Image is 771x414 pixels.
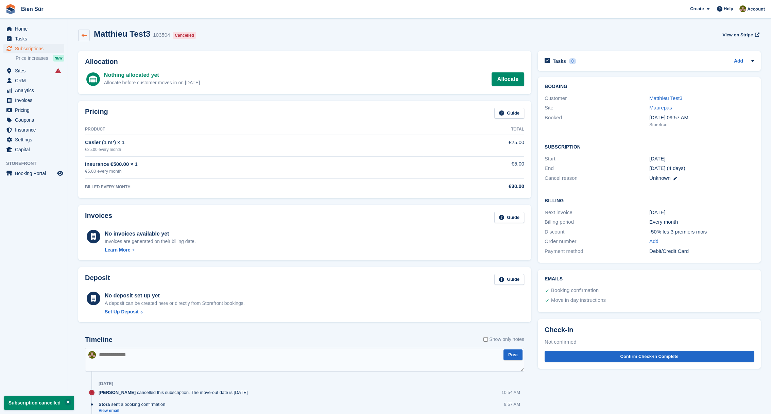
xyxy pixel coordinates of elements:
button: Post [503,349,522,361]
div: 0 [569,58,577,64]
span: Settings [15,135,56,144]
a: Learn More [105,246,196,254]
a: Add [649,238,658,245]
div: €30.00 [424,183,524,190]
span: [PERSON_NAME] [99,389,136,396]
div: Invoices are generated on their billing date. [105,238,196,245]
div: Allocate before customer moves in on [DATE] [104,79,200,86]
a: View email [99,408,169,414]
a: Add [734,57,743,65]
div: Casier (1 m³) × 1 [85,139,424,146]
div: End [545,165,649,172]
a: menu [3,66,64,75]
h2: Timeline [85,336,113,344]
span: Unknown [649,175,671,181]
div: Storefront [649,121,754,128]
span: Capital [15,145,56,154]
a: menu [3,44,64,53]
span: Analytics [15,86,56,95]
div: [DATE] [649,209,754,217]
time: 2025-08-29 23:00:00 UTC [649,155,665,163]
a: Guide [494,212,524,223]
div: Next invoice [545,209,649,217]
span: Invoices [15,96,56,105]
div: Start [545,155,649,163]
td: €25.00 [424,135,524,156]
h2: Pricing [85,108,108,119]
div: 103504 [153,31,170,39]
a: menu [3,115,64,125]
div: Set Up Deposit [105,308,139,315]
div: BILLED EVERY MONTH [85,184,424,190]
div: sent a booking confirmation [99,401,169,408]
h2: Invoices [85,212,112,223]
span: Coupons [15,115,56,125]
th: Product [85,124,424,135]
h2: Subscription [545,143,754,150]
div: Every month [649,218,754,226]
h2: Deposit [85,274,110,285]
div: Cancel reason [545,174,649,182]
div: Payment method [545,247,649,255]
h2: Matthieu Test3 [94,29,150,38]
span: CRM [15,76,56,85]
a: menu [3,169,64,178]
div: Learn More [105,246,130,254]
div: €5.00 every month [85,168,424,175]
div: Discount [545,228,649,236]
a: menu [3,145,64,154]
span: Account [747,6,765,13]
button: Confirm Check-in Complete [545,351,754,362]
a: Price increases NEW [16,54,64,62]
label: Show only notes [483,336,524,343]
h2: Billing [545,197,754,204]
div: Site [545,104,649,112]
div: No deposit set up yet [105,292,245,300]
span: Pricing [15,105,56,115]
h2: Booking [545,84,754,89]
span: Storefront [6,160,68,167]
a: menu [3,125,64,135]
div: 10:54 AM [501,389,520,396]
th: Total [424,124,524,135]
a: menu [3,24,64,34]
span: Help [724,5,733,12]
p: A deposit can be created here or directly from Storefront bookings. [105,300,245,307]
div: Booked [545,114,649,128]
div: cancelled this subscription. The move-out date is [DATE] [99,389,251,396]
a: Guide [494,274,524,285]
img: Matthieu Burnand [739,5,746,12]
a: menu [3,135,64,144]
a: menu [3,34,64,44]
span: Create [690,5,704,12]
span: [DATE] (4 days) [649,165,685,171]
div: Billing period [545,218,649,226]
i: Smart entry sync failures have occurred [55,68,61,73]
span: Home [15,24,56,34]
a: Maurepas [649,105,672,110]
a: menu [3,105,64,115]
span: Tasks [15,34,56,44]
div: 9:57 AM [504,401,520,408]
h2: Check-in [545,326,754,334]
span: Subscriptions [15,44,56,53]
span: Price increases [16,55,48,62]
div: Move in day instructions [551,296,606,305]
div: Booking confirmation [551,287,599,295]
span: Insurance [15,125,56,135]
span: Sites [15,66,56,75]
div: Order number [545,238,649,245]
a: Bien Sûr [18,3,46,15]
a: Matthieu Test3 [649,95,682,101]
span: Stora [99,401,110,408]
div: Insurance €500.00 × 1 [85,160,424,168]
a: menu [3,86,64,95]
a: Set Up Deposit [105,308,245,315]
h2: Allocation [85,58,524,66]
a: menu [3,76,64,85]
span: View on Stripe [722,32,753,38]
div: Customer [545,94,649,102]
div: Nothing allocated yet [104,71,200,79]
div: No invoices available yet [105,230,196,238]
div: -50% les 3 premiers mois [649,228,754,236]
